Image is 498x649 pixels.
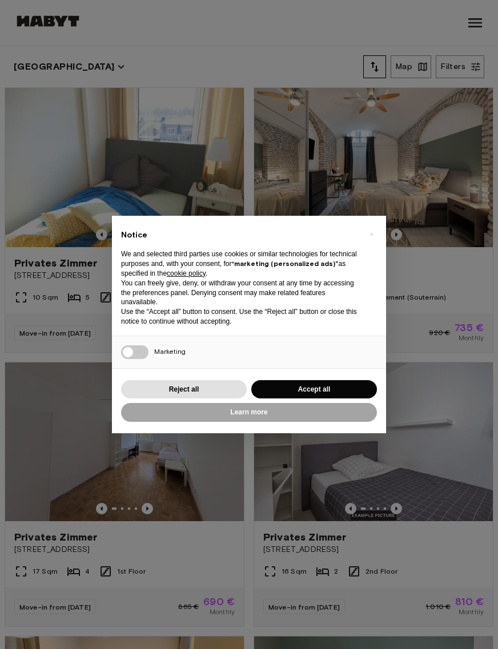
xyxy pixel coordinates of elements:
p: Use the “Accept all” button to consent. Use the “Reject all” button or close this notice to conti... [121,307,359,326]
strong: “marketing (personalized ads)” [231,259,338,268]
button: Reject all [121,380,247,399]
button: Learn more [121,403,377,422]
button: Close this notice [362,225,380,243]
p: You can freely give, deny, or withdraw your consent at any time by accessing the preferences pane... [121,279,359,307]
span: Marketing [154,347,186,357]
span: × [370,227,373,241]
button: Accept all [251,380,377,399]
p: We and selected third parties use cookies or similar technologies for technical purposes and, wit... [121,249,359,278]
h2: Notice [121,229,359,241]
a: cookie policy [167,269,206,277]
